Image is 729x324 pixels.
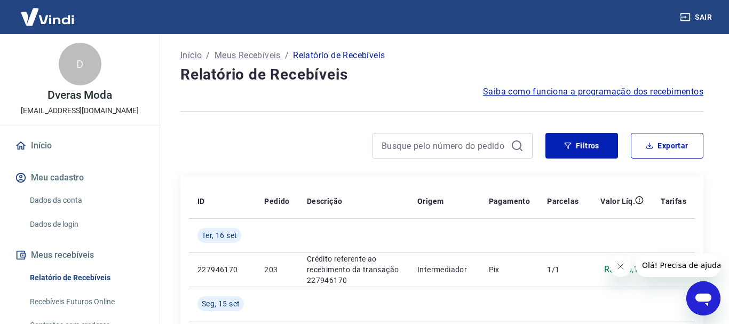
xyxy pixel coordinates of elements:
p: [EMAIL_ADDRESS][DOMAIN_NAME] [21,105,139,116]
a: Saiba como funciona a programação dos recebimentos [483,85,703,98]
button: Meu cadastro [13,166,147,189]
p: 1/1 [547,264,579,275]
iframe: Fechar mensagem [610,256,631,277]
div: D [59,43,101,85]
p: Valor Líq. [600,196,635,207]
p: Tarifas [661,196,686,207]
iframe: Mensagem da empresa [636,254,720,277]
p: Intermediador [417,264,472,275]
p: ID [197,196,205,207]
p: 227946170 [197,264,247,275]
span: Olá! Precisa de ajuda? [6,7,90,16]
p: 203 [264,264,289,275]
a: Relatório de Recebíveis [26,267,147,289]
button: Sair [678,7,716,27]
a: Dados de login [26,214,147,235]
iframe: Botão para abrir a janela de mensagens [686,281,720,315]
button: Exportar [631,133,703,159]
p: / [206,49,210,62]
a: Início [13,134,147,157]
a: Dados da conta [26,189,147,211]
button: Filtros [545,133,618,159]
input: Busque pelo número do pedido [382,138,506,154]
img: Vindi [13,1,82,33]
p: Origem [417,196,443,207]
p: Parcelas [547,196,579,207]
p: R$ 396,19 [604,263,644,276]
p: Crédito referente ao recebimento da transação 227946170 [307,254,400,286]
span: Ter, 16 set [202,230,237,241]
p: Descrição [307,196,343,207]
button: Meus recebíveis [13,243,147,267]
p: Pedido [264,196,289,207]
p: / [285,49,289,62]
span: Seg, 15 set [202,298,240,309]
p: Pagamento [489,196,530,207]
h4: Relatório de Recebíveis [180,64,703,85]
p: Dveras Moda [47,90,112,101]
a: Recebíveis Futuros Online [26,291,147,313]
a: Início [180,49,202,62]
p: Pix [489,264,530,275]
p: Relatório de Recebíveis [293,49,385,62]
a: Meus Recebíveis [215,49,281,62]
